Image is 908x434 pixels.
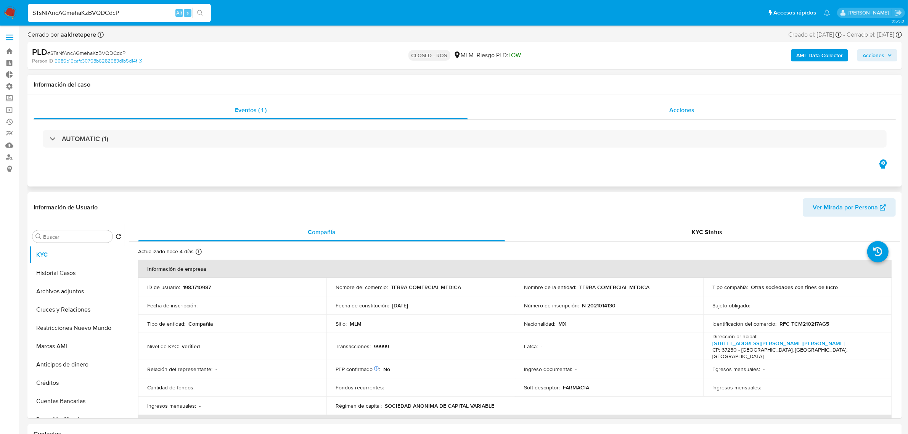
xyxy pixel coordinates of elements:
h3: AUTOMATIC (1) [62,135,108,143]
p: Régimen de capital : [336,402,382,409]
button: Acciones [857,49,897,61]
p: ID de usuario : [147,284,180,291]
p: Egresos mensuales : [712,366,760,373]
span: Riesgo PLD: [477,51,521,59]
p: TERRA COMERCIAL MEDICA [391,284,461,291]
p: - [575,366,577,373]
p: MX [558,320,566,327]
p: CLOSED - ROS [408,50,450,61]
button: search-icon [192,8,208,18]
p: Fecha de inscripción : [147,302,198,309]
b: AML Data Collector [796,49,843,61]
p: SOCIEDAD ANONIMA DE CAPITAL VARIABLE [385,402,494,409]
p: Relación del representante : [147,366,212,373]
a: [STREET_ADDRESS][PERSON_NAME][PERSON_NAME] [712,339,845,347]
p: - [215,366,217,373]
p: [DATE] [392,302,408,309]
input: Buscar [43,233,109,240]
p: - [753,302,755,309]
p: No [383,366,390,373]
a: 5986b15cafc30768b6282583d1b5d14f [55,58,142,64]
p: daniela.lagunesrodriguez@mercadolibre.com.mx [849,9,892,16]
p: - [764,384,766,391]
p: Ingresos mensuales : [712,384,761,391]
p: Transacciones : [336,343,371,350]
span: Acciones [863,49,884,61]
p: Fondos recurrentes : [336,384,384,391]
p: Identificación del comercio : [712,320,776,327]
p: Ingresos mensuales : [147,402,196,409]
span: Compañía [308,228,336,236]
p: Nacionalidad : [524,320,555,327]
p: 1983710987 [183,284,211,291]
button: AML Data Collector [791,49,848,61]
p: TERRA COMERCIAL MEDICA [579,284,649,291]
input: Buscar usuario o caso... [28,8,211,18]
p: - [198,384,199,391]
div: Cerrado el: [DATE] [847,31,902,39]
h1: Información del caso [34,81,896,88]
button: Ver Mirada por Persona [803,198,896,217]
p: 99999 [374,343,389,350]
p: Sitio : [336,320,347,327]
p: Nombre del comercio : [336,284,388,291]
b: Person ID [32,58,53,64]
b: PLD [32,46,47,58]
button: Cruces y Relaciones [29,301,125,319]
a: Salir [894,9,902,17]
p: - [199,402,201,409]
p: FARMACIA [563,384,589,391]
p: Nombre de la entidad : [524,284,576,291]
div: AUTOMATIC (1) [43,130,887,148]
button: Historial Casos [29,264,125,282]
th: Datos de contacto [138,415,892,433]
p: Sujeto obligado : [712,302,750,309]
button: Cuentas Bancarias [29,392,125,410]
p: N-2021014130 [582,302,616,309]
p: MLM [350,320,362,327]
p: Ingreso documental : [524,366,572,373]
span: KYC Status [692,228,723,236]
button: Archivos adjuntos [29,282,125,301]
p: Dirección principal : [712,333,757,340]
button: Volver al orden por defecto [116,233,122,242]
span: s [186,9,189,16]
p: PEP confirmado : [336,366,380,373]
span: Ver Mirada por Persona [813,198,878,217]
p: verified [182,343,200,350]
p: Número de inscripción : [524,302,579,309]
button: Datos Modificados [29,410,125,429]
th: Información de empresa [138,260,892,278]
button: Restricciones Nuevo Mundo [29,319,125,337]
p: - [541,343,542,350]
p: RFC TCM210217AG5 [779,320,829,327]
p: Cantidad de fondos : [147,384,194,391]
p: - [201,302,202,309]
span: Acciones [669,106,694,114]
p: Tipo compañía : [712,284,748,291]
a: Notificaciones [824,10,830,16]
span: Accesos rápidos [773,9,816,17]
button: Buscar [35,233,42,240]
p: Tipo de entidad : [147,320,185,327]
p: Otras sociedades con fines de lucro [751,284,838,291]
button: Marcas AML [29,337,125,355]
p: Compañia [188,320,213,327]
span: LOW [509,51,521,59]
p: Actualizado hace 4 días [138,248,194,255]
b: aaldretepere [59,30,96,39]
span: Eventos ( 1 ) [235,106,267,114]
p: - [763,366,765,373]
span: # STsNfAncAGmehaKzBVQDCdcP [47,49,125,57]
p: Fecha de constitución : [336,302,389,309]
p: Soft descriptor : [524,384,560,391]
p: Fatca : [524,343,538,350]
button: KYC [29,246,125,264]
button: Créditos [29,374,125,392]
span: - [843,31,845,39]
div: MLM [453,51,474,59]
h4: CP: 67250 - [GEOGRAPHIC_DATA], [GEOGRAPHIC_DATA], [GEOGRAPHIC_DATA] [712,347,879,360]
h1: Información de Usuario [34,204,98,211]
div: Creado el: [DATE] [788,31,842,39]
span: Cerrado por [27,31,96,39]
